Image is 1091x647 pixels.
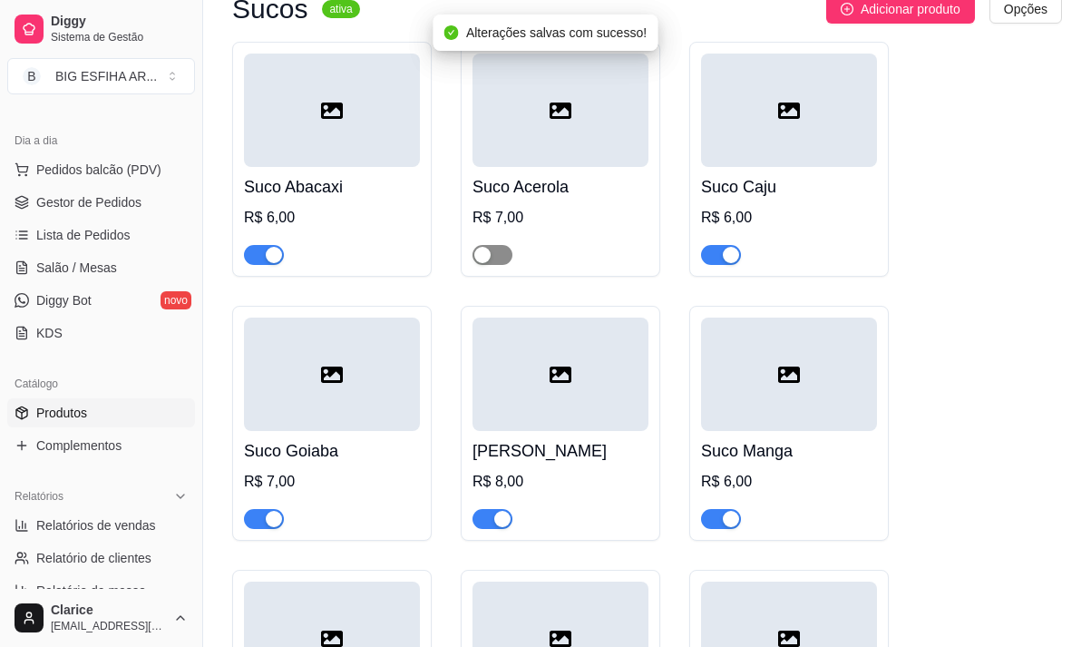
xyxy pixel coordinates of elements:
[55,67,157,85] div: BIG ESFIHA AR ...
[7,253,195,282] a: Salão / Mesas
[7,58,195,94] button: Select a team
[7,369,195,398] div: Catálogo
[51,30,188,44] span: Sistema de Gestão
[36,324,63,342] span: KDS
[7,286,195,315] a: Diggy Botnovo
[701,438,877,464] h4: Suco Manga
[23,67,41,85] span: B
[7,7,195,51] a: DiggySistema de Gestão
[36,226,131,244] span: Lista de Pedidos
[244,174,420,200] h4: Suco Abacaxi
[36,193,141,211] span: Gestor de Pedidos
[36,404,87,422] span: Produtos
[51,603,166,619] span: Clarice
[7,576,195,605] a: Relatório de mesas
[7,431,195,460] a: Complementos
[51,619,166,633] span: [EMAIL_ADDRESS][DOMAIN_NAME]
[472,174,648,200] h4: Suco Acerola
[7,155,195,184] button: Pedidos balcão (PDV)
[36,161,161,179] span: Pedidos balcão (PDV)
[7,398,195,427] a: Produtos
[7,544,195,573] a: Relatório de clientes
[472,207,648,229] div: R$ 7,00
[244,471,420,493] div: R$ 7,00
[7,188,195,217] a: Gestor de Pedidos
[7,221,195,250] a: Lista de Pedidos
[244,438,420,464] h4: Suco Goiaba
[36,291,92,309] span: Diggy Bot
[466,25,647,40] span: Alterações salvas com sucesso!
[701,207,877,229] div: R$ 6,00
[701,174,877,200] h4: Suco Caju
[7,596,195,640] button: Clarice[EMAIL_ADDRESS][DOMAIN_NAME]
[701,471,877,493] div: R$ 6,00
[444,25,459,40] span: check-circle
[472,471,648,493] div: R$ 8,00
[36,549,151,567] span: Relatório de clientes
[36,582,146,600] span: Relatório de mesas
[841,3,853,15] span: plus-circle
[36,436,122,455] span: Complementos
[36,259,117,277] span: Salão / Mesas
[7,319,195,348] a: KDS
[244,207,420,229] div: R$ 6,00
[472,438,648,464] h4: [PERSON_NAME]
[15,489,63,504] span: Relatórios
[51,14,188,30] span: Diggy
[36,516,156,534] span: Relatórios de vendas
[7,126,195,155] div: Dia a dia
[7,511,195,540] a: Relatórios de vendas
